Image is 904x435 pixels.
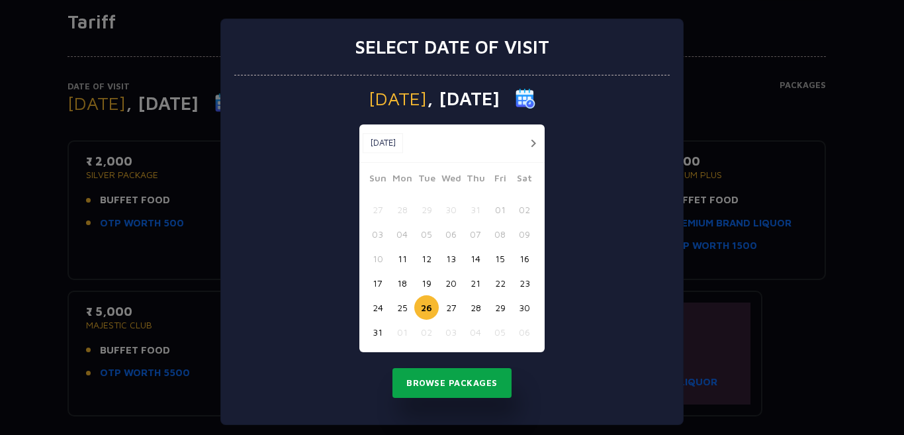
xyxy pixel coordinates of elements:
[355,36,549,58] h3: Select date of visit
[512,222,537,246] button: 09
[488,197,512,222] button: 01
[439,320,463,344] button: 03
[414,295,439,320] button: 26
[365,320,390,344] button: 31
[365,197,390,222] button: 27
[365,295,390,320] button: 24
[463,320,488,344] button: 04
[390,320,414,344] button: 01
[463,295,488,320] button: 28
[512,320,537,344] button: 06
[392,368,512,399] button: Browse Packages
[463,171,488,189] span: Thu
[414,222,439,246] button: 05
[463,271,488,295] button: 21
[463,197,488,222] button: 31
[365,222,390,246] button: 03
[439,222,463,246] button: 06
[488,271,512,295] button: 22
[390,222,414,246] button: 04
[390,295,414,320] button: 25
[439,246,463,271] button: 13
[365,171,390,189] span: Sun
[488,171,512,189] span: Fri
[488,222,512,246] button: 08
[439,171,463,189] span: Wed
[414,197,439,222] button: 29
[365,246,390,271] button: 10
[512,171,537,189] span: Sat
[463,246,488,271] button: 14
[488,295,512,320] button: 29
[427,89,500,108] span: , [DATE]
[512,295,537,320] button: 30
[363,133,403,153] button: [DATE]
[439,271,463,295] button: 20
[439,197,463,222] button: 30
[369,89,427,108] span: [DATE]
[512,246,537,271] button: 16
[516,89,535,109] img: calender icon
[439,295,463,320] button: 27
[390,197,414,222] button: 28
[512,271,537,295] button: 23
[365,271,390,295] button: 17
[414,171,439,189] span: Tue
[488,320,512,344] button: 05
[390,171,414,189] span: Mon
[414,320,439,344] button: 02
[414,271,439,295] button: 19
[463,222,488,246] button: 07
[390,271,414,295] button: 18
[512,197,537,222] button: 02
[390,246,414,271] button: 11
[414,246,439,271] button: 12
[488,246,512,271] button: 15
